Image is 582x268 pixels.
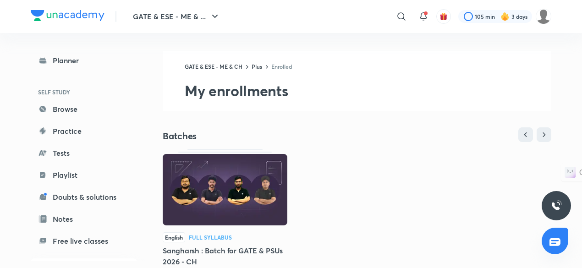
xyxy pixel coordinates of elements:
[439,12,448,21] img: avatar
[31,51,137,70] a: Planner
[31,210,137,228] a: Notes
[163,154,287,225] img: Thumbnail
[31,188,137,206] a: Doubts & solutions
[31,10,104,23] a: Company Logo
[271,63,292,70] a: Enrolled
[163,232,185,242] span: English
[551,200,562,211] img: ttu
[163,245,287,267] div: Sangharsh : Batch for GATE & PSUs 2026 - CH
[31,144,137,162] a: Tests
[500,12,510,21] img: streak
[436,9,451,24] button: avatar
[127,7,226,26] button: GATE & ESE - ME & ...
[185,82,551,100] h2: My enrollments
[31,100,137,118] a: Browse
[31,10,104,21] img: Company Logo
[536,9,551,24] img: yash Singh
[252,63,262,70] a: Plus
[189,235,232,240] div: Full Syllabus
[31,232,137,250] a: Free live classes
[185,63,242,70] a: GATE & ESE - ME & CH
[31,122,137,140] a: Practice
[31,166,137,184] a: Playlist
[163,130,357,142] h4: Batches
[31,84,137,100] h6: SELF STUDY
